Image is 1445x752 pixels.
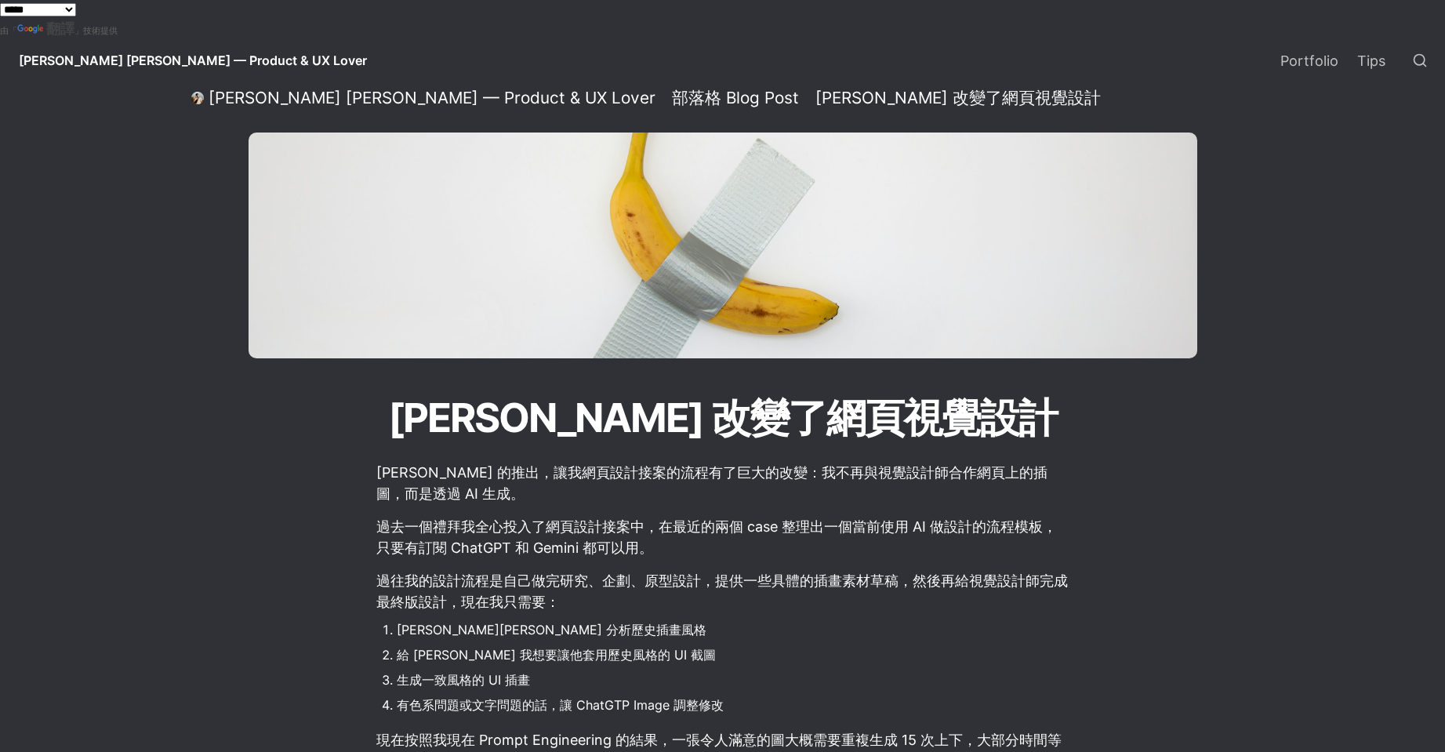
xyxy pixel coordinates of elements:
[662,92,666,105] span: /
[209,88,655,108] div: [PERSON_NAME] [PERSON_NAME] — Product & UX Lover
[17,20,74,37] a: 翻譯
[6,38,379,82] a: [PERSON_NAME] [PERSON_NAME] — Product & UX Lover
[17,24,46,35] img: Google 翻譯
[811,89,1106,107] a: [PERSON_NAME] 改變了網頁視覺設計
[815,88,1101,108] div: [PERSON_NAME] 改變了網頁視覺設計
[397,618,1071,641] li: [PERSON_NAME][PERSON_NAME] 分析歷史插畫風格
[375,514,1071,561] p: 過去一個禮拜我全心投入了網頁設計接案中，在最近的兩個 case 整理出一個當前使用 AI 做設計的流程模板，只要有訂閱 ChatGPT 和 Gemini 都可以用。
[187,89,660,107] a: [PERSON_NAME] [PERSON_NAME] — Product & UX Lover
[397,693,1071,717] li: 有色系問題或文字問題的話，讓 ChatGTP Image 調整修改
[672,88,799,108] div: 部落格 Blog Post
[667,89,804,107] a: 部落格 Blog Post
[249,133,1197,358] img: Nano Banana 改變了網頁視覺設計
[375,568,1071,615] p: 過往我的設計流程是自己做完研究、企劃、原型設計，提供一些具體的插畫素材草稿，然後再給視覺設計師完成最終版設計，現在我只需要：
[1348,38,1395,82] a: Tips
[300,387,1146,449] h1: [PERSON_NAME] 改變了網頁視覺設計
[397,668,1071,692] li: 生成一致風格的 UI 插畫
[191,92,204,104] img: Daniel Lee — Product & UX Lover
[805,92,809,105] span: /
[397,643,1071,667] li: 給 [PERSON_NAME] 我想要讓他套用歷史風格的 UI 截圖
[19,53,367,68] span: [PERSON_NAME] [PERSON_NAME] — Product & UX Lover
[1271,38,1348,82] a: Portfolio
[375,460,1071,507] p: [PERSON_NAME] 的推出，讓我網頁設計接案的流程有了巨大的改變：我不再與視覺設計師合作網頁上的插圖，而是透過 AI 生成。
